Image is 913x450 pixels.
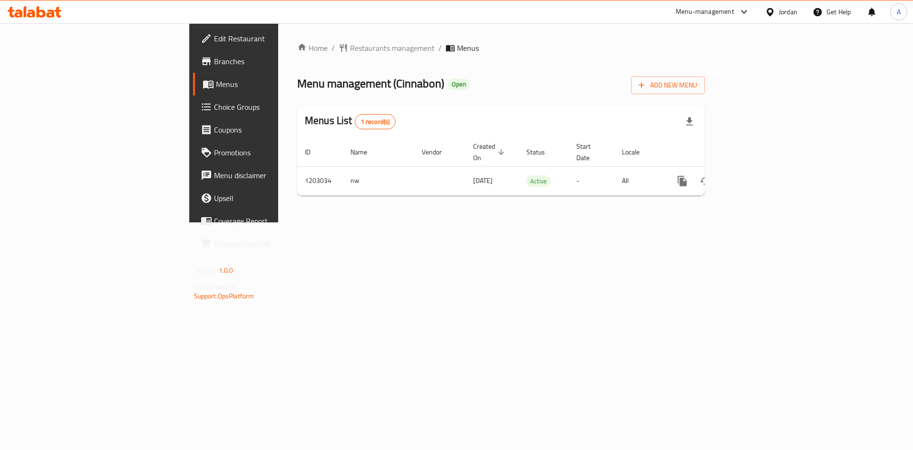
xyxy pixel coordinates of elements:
[214,101,334,113] span: Choice Groups
[473,141,507,163] span: Created On
[526,146,557,158] span: Status
[194,290,254,302] a: Support.OpsPlatform
[438,42,442,54] li: /
[422,146,454,158] span: Vendor
[193,232,342,255] a: Grocery Checklist
[897,7,901,17] span: A
[214,33,334,44] span: Edit Restaurant
[676,6,734,18] div: Menu-management
[622,146,652,158] span: Locale
[350,146,379,158] span: Name
[193,118,342,141] a: Coupons
[297,42,705,54] nav: breadcrumb
[678,110,701,133] div: Export file
[350,42,435,54] span: Restaurants management
[663,138,770,167] th: Actions
[473,174,493,187] span: [DATE]
[193,141,342,164] a: Promotions
[355,114,396,129] div: Total records count
[216,78,334,90] span: Menus
[193,50,342,73] a: Branches
[671,170,694,192] button: more
[343,166,414,195] td: nw
[219,264,233,277] span: 1.0.0
[214,170,334,181] span: Menu disclaimer
[214,238,334,249] span: Grocery Checklist
[193,187,342,210] a: Upsell
[194,280,238,293] span: Get support on:
[194,264,217,277] span: Version:
[297,138,770,196] table: enhanced table
[569,166,614,195] td: -
[457,42,479,54] span: Menus
[305,114,396,129] h2: Menus List
[614,166,663,195] td: All
[639,79,697,91] span: Add New Menu
[214,56,334,67] span: Branches
[576,141,603,163] span: Start Date
[526,176,551,187] span: Active
[193,164,342,187] a: Menu disclaimer
[448,79,470,90] div: Open
[193,210,342,232] a: Coverage Report
[448,80,470,88] span: Open
[193,27,342,50] a: Edit Restaurant
[214,147,334,158] span: Promotions
[193,73,342,96] a: Menus
[297,73,444,94] span: Menu management ( Cinnabon )
[214,124,334,135] span: Coupons
[214,192,334,204] span: Upsell
[339,42,435,54] a: Restaurants management
[355,117,396,126] span: 1 record(s)
[193,96,342,118] a: Choice Groups
[305,146,323,158] span: ID
[631,77,705,94] button: Add New Menu
[214,215,334,227] span: Coverage Report
[779,7,797,17] div: Jordan
[694,170,717,192] button: Change Status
